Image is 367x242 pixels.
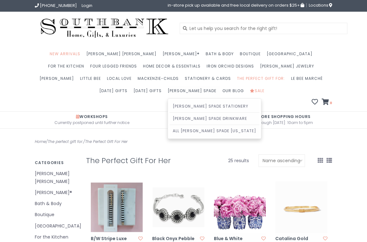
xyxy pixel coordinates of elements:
span: [DATE] through [DATE]: 10am to 5pm [188,119,367,126]
a: [PERSON_NAME] Spade Drinkware [170,113,259,125]
a: New Arrivals [50,50,84,62]
a: For the Kitchen [35,233,77,241]
img: Southbank Gift Company -- Home, Gifts, and Luxuries [35,16,174,40]
span: Locations [309,2,332,8]
a: Le Bee Marché [291,74,326,86]
a: Home [35,139,46,144]
h3: Categories [35,161,77,165]
a: Add to wishlist [200,235,204,242]
span: Currently postponed until further notice [5,119,179,126]
a: Bath & Body [35,200,77,208]
a: Add to wishlist [138,235,143,242]
a: The perfect gift for: [237,74,288,86]
a: Bath & Body [206,50,237,62]
a: [PERSON_NAME] [PERSON_NAME] [86,50,160,62]
a: The perfect gift for: [48,139,83,144]
a: [PERSON_NAME] [PERSON_NAME] [35,170,77,186]
a: [DATE] Gifts [134,86,165,99]
a: Little Bee [80,74,104,86]
a: Local Love [107,74,135,86]
img: Julie Vos Catalina Gold Bangle - Medium [275,181,327,233]
a: 0 [322,99,332,106]
span: In-Store Shopping Hours [245,114,311,119]
a: Add to wishlist [323,235,327,242]
a: Add to wishlist [261,235,266,242]
span: Workshops [76,114,108,119]
img: B/W Stripe Luxe Rollerball Pen [91,181,143,233]
a: [PERSON_NAME] Jewelry [260,62,317,74]
span: in-store pick up available and free local delivery on orders $25+ [168,3,304,7]
a: [GEOGRAPHIC_DATA] [267,50,316,62]
span: 25 results [228,157,249,164]
a: Our Blog [222,86,247,99]
a: [PERSON_NAME]® [35,189,77,197]
a: [PERSON_NAME] [40,74,77,86]
a: Locations [306,3,332,7]
a: Four Legged Friends [90,62,140,74]
a: Iron Orchid Designs [207,62,257,74]
a: [GEOGRAPHIC_DATA] [35,222,77,230]
a: Boutique [240,50,264,62]
a: Boutique [35,211,77,219]
input: Let us help you search for the right gift! [180,23,347,34]
a: [PERSON_NAME] Spade [168,86,220,99]
a: Login [82,3,92,9]
a: Stationery & Cards [185,74,234,86]
a: [DATE] Gifts [99,86,131,99]
div: / / [30,138,183,145]
a: MacKenzie-Childs [138,74,182,86]
a: For the Kitchen [48,62,87,74]
span: 0 [329,100,332,105]
img: Blue & White Chinoiserie Paper Vase Wraps [214,181,266,233]
a: [PHONE_NUMBER] [35,3,77,9]
h1: The Perfect Gift For Her [86,156,193,165]
a: [PERSON_NAME]® [163,50,203,62]
a: The Perfect Gift For Her [85,139,128,144]
a: [PERSON_NAME] Spade Stationery [170,100,259,112]
img: Brighton Black Onyx Pebble Dot Bracelet [152,181,204,233]
a: Sale [250,86,268,99]
span: [PHONE_NUMBER] [40,3,77,9]
a: All [PERSON_NAME] Spade [US_STATE] [170,125,259,137]
a: Home Decor & Essentials [143,62,204,74]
